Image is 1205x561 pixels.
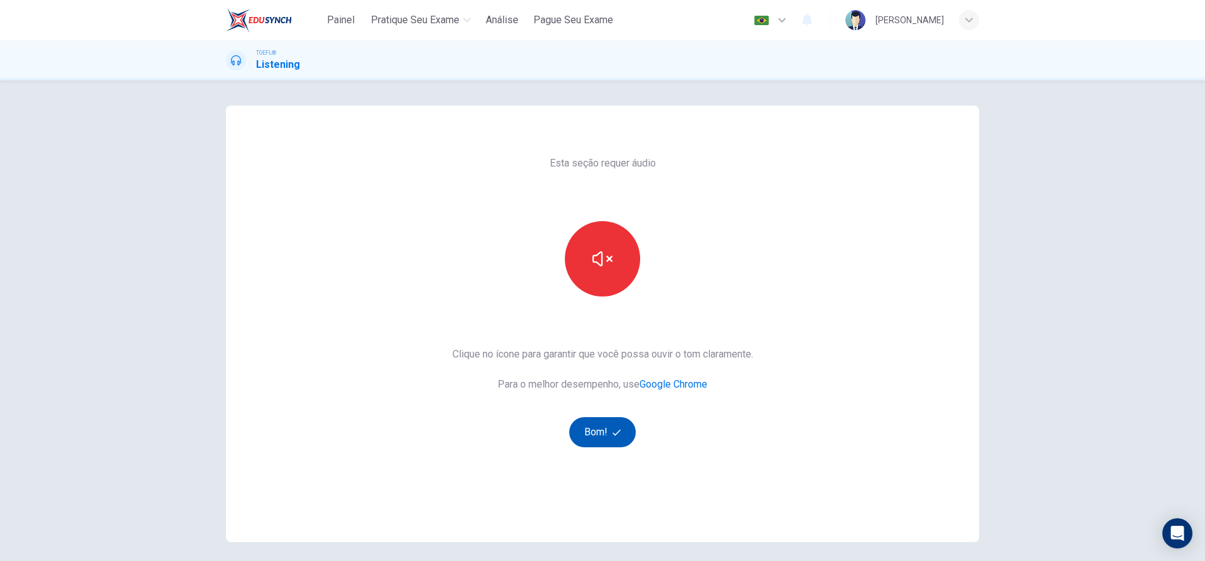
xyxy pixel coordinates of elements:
[486,13,518,28] span: Análise
[640,378,707,390] a: Google Chrome
[1162,518,1192,548] div: Open Intercom Messenger
[754,16,769,25] img: pt
[845,10,865,30] img: Profile picture
[453,347,753,362] span: Clique no ícone para garantir que você possa ouvir o tom claramente.
[569,417,636,447] button: Bom!
[550,156,656,171] span: Esta seção requer áudio
[371,13,459,28] span: Pratique seu exame
[321,9,361,31] button: Painel
[528,9,618,31] button: Pague Seu Exame
[226,8,292,33] img: EduSynch logo
[366,9,476,31] button: Pratique seu exame
[256,48,276,57] span: TOEFL®
[533,13,613,28] span: Pague Seu Exame
[481,9,523,31] button: Análise
[453,377,753,392] span: Para o melhor desempenho, use
[327,13,355,28] span: Painel
[226,8,321,33] a: EduSynch logo
[876,13,944,28] div: [PERSON_NAME]
[256,57,300,72] h1: Listening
